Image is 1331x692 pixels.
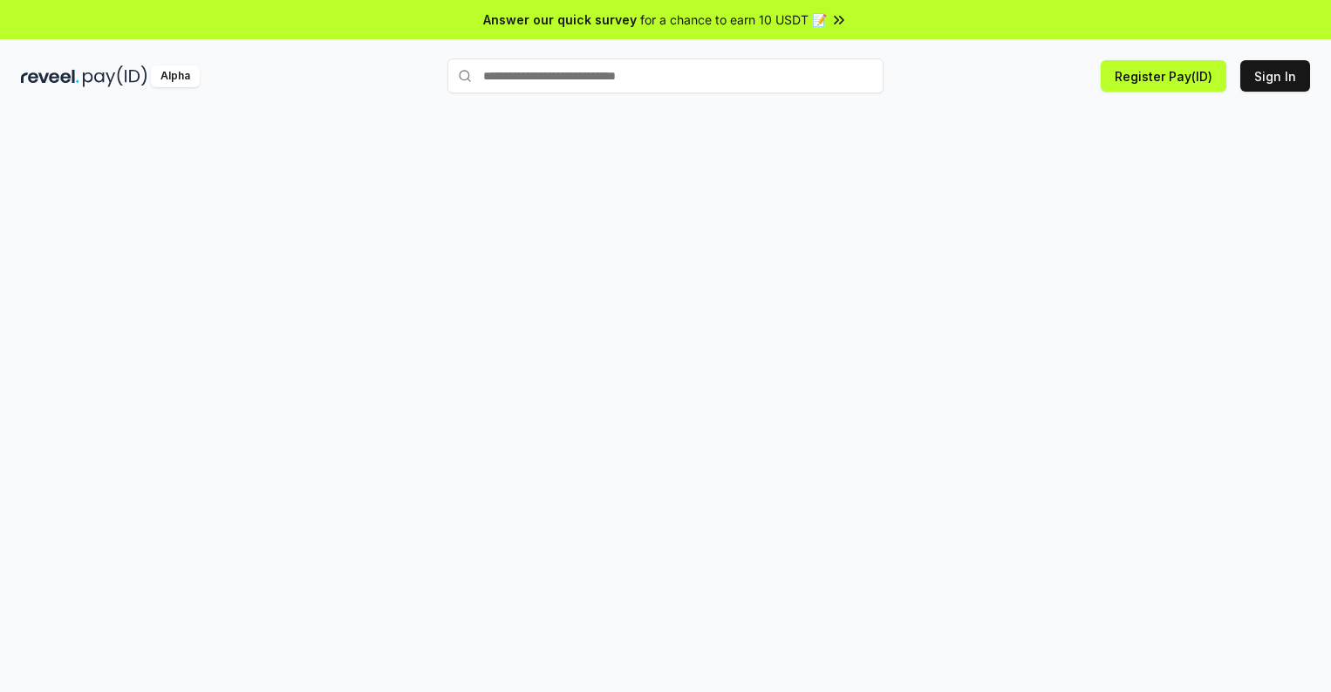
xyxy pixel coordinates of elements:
[1101,60,1226,92] button: Register Pay(ID)
[483,10,637,29] span: Answer our quick survey
[1240,60,1310,92] button: Sign In
[151,65,200,87] div: Alpha
[83,65,147,87] img: pay_id
[21,65,79,87] img: reveel_dark
[640,10,827,29] span: for a chance to earn 10 USDT 📝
